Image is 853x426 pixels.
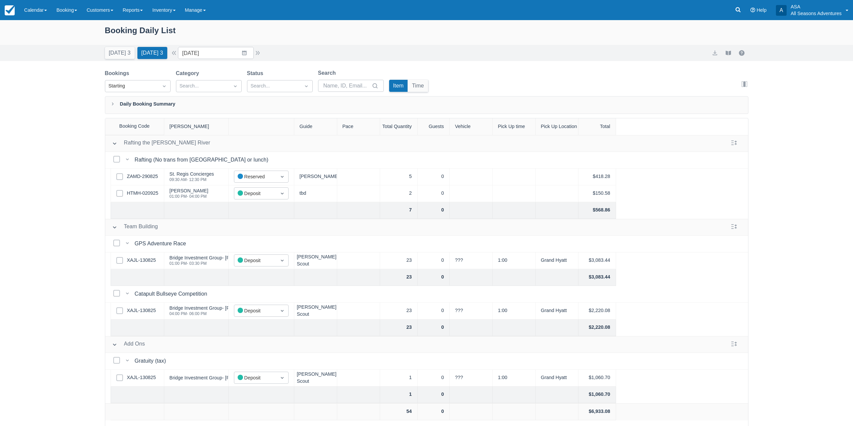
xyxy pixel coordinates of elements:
[127,257,156,264] a: XAJL-130825
[170,312,264,316] div: 04:00 PM - 06:00 PM
[536,303,578,319] div: Grand Hyatt
[711,49,719,57] button: export
[109,221,161,233] button: Team Building
[161,83,168,89] span: Dropdown icon
[238,173,273,181] div: Reserved
[418,118,450,135] div: Guests
[418,319,450,336] div: 0
[170,172,214,176] div: St. Regis Concierges
[493,118,536,135] div: Pick Up time
[127,374,156,381] a: XAJL-130825
[450,118,493,135] div: Vehicle
[380,319,418,336] div: 23
[127,307,156,314] a: XAJL-130825
[493,370,536,386] div: 1:00
[279,307,286,314] span: Dropdown icon
[135,156,271,164] div: Rafting (No trans from [GEOGRAPHIC_DATA] or lunch)
[776,5,787,16] div: A
[294,252,337,269] div: [PERSON_NAME], Scout
[238,190,273,197] div: Deposit
[536,252,578,269] div: Grand Hyatt
[279,190,286,197] span: Dropdown icon
[323,80,370,92] input: Name, ID, Email...
[178,47,254,59] input: Date
[418,169,450,185] div: 0
[238,307,273,315] div: Deposit
[791,3,842,10] p: ASA
[294,118,337,135] div: Guide
[105,118,164,135] div: Booking Code
[418,404,450,420] div: 0
[418,252,450,269] div: 0
[450,303,493,319] div: ???
[380,404,418,420] div: 54
[578,202,616,219] div: $568.86
[176,69,202,77] label: Category
[135,357,169,365] div: Gratuity (tax)
[380,202,418,219] div: 7
[791,10,842,17] p: All Seasons Adventures
[238,374,273,382] div: Deposit
[105,69,132,77] label: Bookings
[170,261,264,265] div: 01:00 PM - 03:30 PM
[105,24,748,44] div: Booking Daily List
[170,375,264,380] div: Bridge Investment Group- [PERSON_NAME]
[578,269,616,286] div: $3,083.44
[418,185,450,202] div: 0
[380,386,418,403] div: 1
[380,169,418,185] div: 5
[380,118,418,135] div: Total Quantity
[418,202,450,219] div: 0
[450,252,493,269] div: ???
[109,137,213,149] button: Rafting the [PERSON_NAME] River
[127,190,159,197] a: HTMH-020925
[418,303,450,319] div: 0
[279,374,286,381] span: Dropdown icon
[493,303,536,319] div: 1:00
[450,370,493,386] div: ???
[135,240,189,248] div: GPS Adventure Race
[294,303,337,319] div: [PERSON_NAME], Scout
[279,257,286,264] span: Dropdown icon
[408,80,428,92] button: Time
[578,252,616,269] div: $3,083.44
[303,83,310,89] span: Dropdown icon
[105,47,135,59] button: [DATE] 3
[337,118,380,135] div: Pace
[5,5,15,15] img: checkfront-main-nav-mini-logo.png
[578,319,616,336] div: $2,220.08
[578,169,616,185] div: $418.28
[109,339,148,351] button: Add Ons
[380,303,418,319] div: 23
[127,173,158,180] a: ZAMD-290825
[418,269,450,286] div: 0
[170,194,208,198] div: 01:00 PM - 04:00 PM
[109,82,155,90] div: Starting
[164,118,229,135] div: [PERSON_NAME]
[380,370,418,386] div: 1
[279,173,286,180] span: Dropdown icon
[170,255,264,260] div: Bridge Investment Group- [PERSON_NAME]
[536,370,578,386] div: Grand Hyatt
[294,370,337,386] div: [PERSON_NAME], Scout
[750,8,755,12] i: Help
[418,370,450,386] div: 0
[170,188,208,193] div: [PERSON_NAME]
[135,290,210,298] div: Catapult Bullseye Competition
[578,185,616,202] div: $150.58
[232,83,239,89] span: Dropdown icon
[380,252,418,269] div: 23
[493,252,536,269] div: 1:00
[247,69,266,77] label: Status
[318,69,339,77] label: Search
[389,80,408,92] button: Item
[105,96,748,114] div: Daily Booking Summary
[536,118,578,135] div: Pick Up Location
[756,7,767,13] span: Help
[137,47,167,59] button: [DATE] 3
[170,306,264,310] div: Bridge Investment Group- [PERSON_NAME]
[418,386,450,403] div: 0
[380,269,418,286] div: 23
[578,118,616,135] div: Total
[170,178,214,182] div: 09:30 AM - 12:30 PM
